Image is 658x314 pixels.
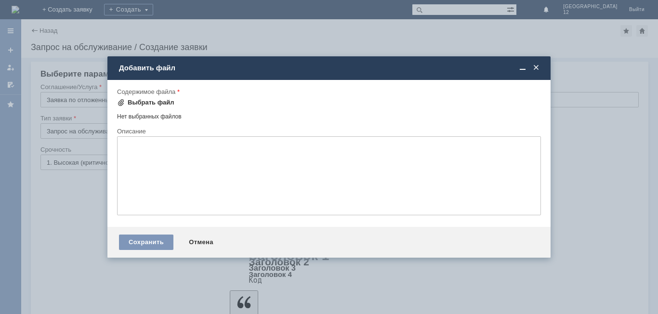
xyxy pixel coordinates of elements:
[119,64,541,72] div: Добавить файл
[531,64,541,72] span: Закрыть
[117,89,539,95] div: Содержимое файла
[4,4,141,19] div: прошу удалить отложенные [PERSON_NAME], спасибо
[128,99,174,106] div: Выбрать файл
[518,64,527,72] span: Свернуть (Ctrl + M)
[117,109,541,120] div: Нет выбранных файлов
[117,128,539,134] div: Описание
